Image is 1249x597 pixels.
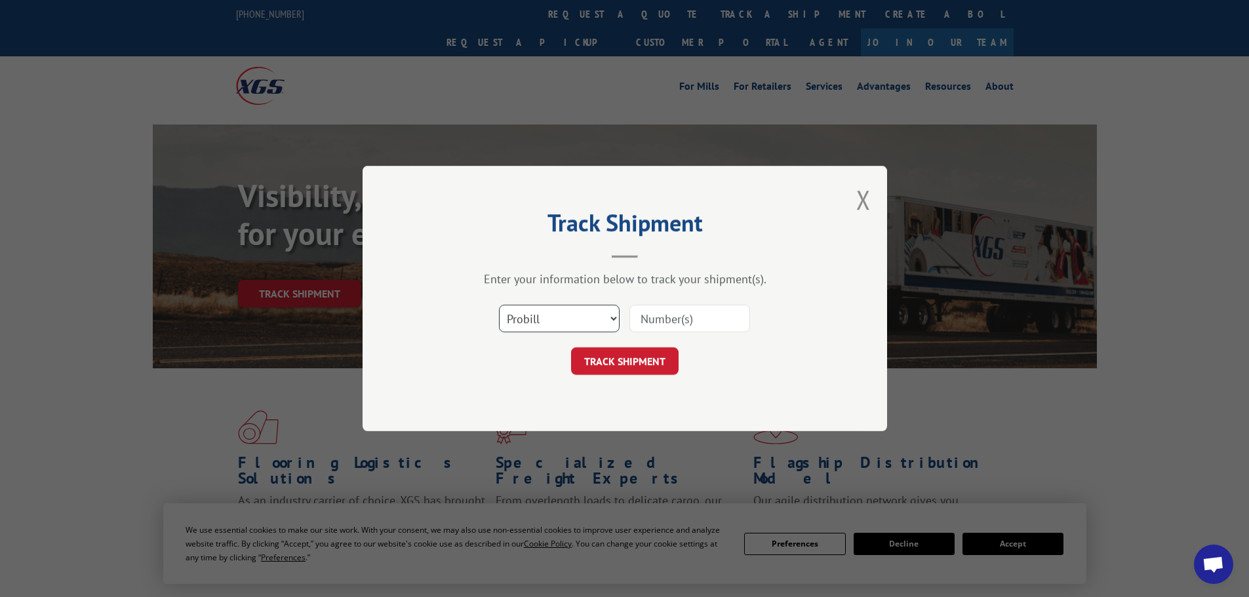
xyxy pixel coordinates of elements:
[856,182,871,217] button: Close modal
[428,271,822,286] div: Enter your information below to track your shipment(s).
[629,305,750,332] input: Number(s)
[571,347,679,375] button: TRACK SHIPMENT
[1194,545,1233,584] div: Open chat
[428,214,822,239] h2: Track Shipment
